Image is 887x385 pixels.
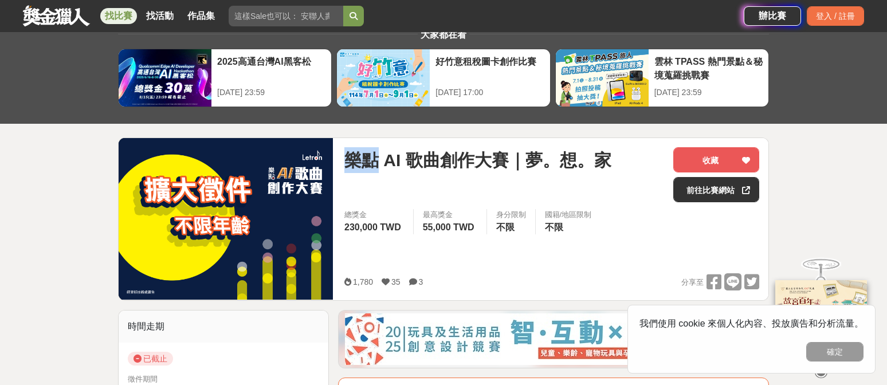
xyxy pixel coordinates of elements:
[807,6,864,26] div: 登入 / 註冊
[423,209,477,221] span: 最高獎金
[142,8,178,24] a: 找活動
[545,222,563,232] span: 不限
[435,87,544,99] div: [DATE] 17:00
[336,49,550,107] a: 好竹意租稅圖卡創作比賽[DATE] 17:00
[119,138,333,300] img: Cover Image
[673,177,759,202] a: 前往比賽網站
[128,352,173,366] span: 已截止
[744,6,801,26] a: 辦比賽
[183,8,219,24] a: 作品集
[217,87,325,99] div: [DATE] 23:59
[555,49,769,107] a: 雲林 TPASS 熱門景點＆秘境蒐羅挑戰賽[DATE] 23:59
[217,55,325,81] div: 2025高通台灣AI黑客松
[391,277,401,286] span: 35
[496,209,526,221] div: 身分限制
[118,49,332,107] a: 2025高通台灣AI黑客松[DATE] 23:59
[344,222,401,232] span: 230,000 TWD
[353,277,373,286] span: 1,780
[419,277,423,286] span: 3
[681,274,704,291] span: 分享至
[639,319,864,328] span: 我們使用 cookie 來個人化內容、投放廣告和分析流量。
[229,6,343,26] input: 這樣Sale也可以： 安聯人壽創意銷售法募集
[654,55,763,81] div: 雲林 TPASS 熱門景點＆秘境蒐羅挑戰賽
[344,209,404,221] span: 總獎金
[435,55,544,81] div: 好竹意租稅圖卡創作比賽
[545,209,592,221] div: 國籍/地區限制
[423,222,474,232] span: 55,000 TWD
[654,87,763,99] div: [DATE] 23:59
[496,222,515,232] span: 不限
[344,147,611,173] span: 樂點 AI 歌曲創作大賽｜夢。想。家
[806,342,864,362] button: 確定
[119,311,328,343] div: 時間走期
[775,280,867,356] img: 968ab78a-c8e5-4181-8f9d-94c24feca916.png
[100,8,137,24] a: 找比賽
[418,30,469,40] span: 大家都在看
[673,147,759,172] button: 收藏
[345,313,762,365] img: d4b53da7-80d9-4dd2-ac75-b85943ec9b32.jpg
[128,375,158,383] span: 徵件期間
